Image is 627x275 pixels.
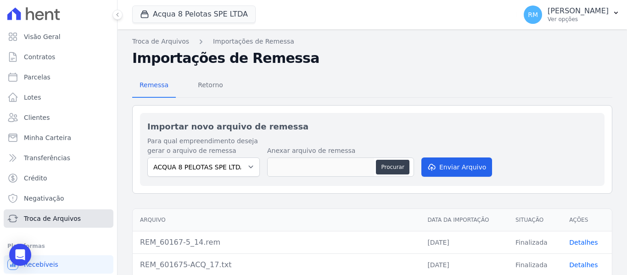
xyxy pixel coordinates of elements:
[24,93,41,102] span: Lotes
[24,52,55,62] span: Contratos
[133,209,420,231] th: Arquivo
[420,231,508,253] td: [DATE]
[562,209,612,231] th: Ações
[24,113,50,122] span: Clientes
[420,209,508,231] th: Data da Importação
[134,76,174,94] span: Remessa
[548,6,609,16] p: [PERSON_NAME]
[9,244,31,266] div: Open Intercom Messenger
[4,129,113,147] a: Minha Carteira
[140,237,413,248] div: REM_60167-5_14.rem
[516,2,627,28] button: RM [PERSON_NAME] Ver opções
[147,120,597,133] h2: Importar novo arquivo de remessa
[147,136,260,156] label: Para qual empreendimento deseja gerar o arquivo de remessa
[140,259,413,270] div: REM_601675-ACQ_17.txt
[569,239,598,246] a: Detalhes
[132,50,612,67] h2: Importações de Remessa
[421,157,492,177] button: Enviar Arquivo
[508,209,562,231] th: Situação
[24,194,64,203] span: Negativação
[4,108,113,127] a: Clientes
[508,231,562,253] td: Finalizada
[4,169,113,187] a: Crédito
[132,74,176,98] a: Remessa
[24,174,47,183] span: Crédito
[192,76,229,94] span: Retorno
[4,189,113,208] a: Negativação
[24,73,50,82] span: Parcelas
[190,74,230,98] a: Retorno
[4,255,113,274] a: Recebíveis
[24,133,71,142] span: Minha Carteira
[267,146,414,156] label: Anexar arquivo de remessa
[132,6,256,23] button: Acqua 8 Pelotas SPE LTDA
[569,261,598,269] a: Detalhes
[24,214,81,223] span: Troca de Arquivos
[132,37,189,46] a: Troca de Arquivos
[4,149,113,167] a: Transferências
[132,37,612,46] nav: Breadcrumb
[4,68,113,86] a: Parcelas
[132,74,230,98] nav: Tab selector
[213,37,294,46] a: Importações de Remessa
[7,241,110,252] div: Plataformas
[24,153,70,163] span: Transferências
[528,11,538,18] span: RM
[24,260,58,269] span: Recebíveis
[376,160,409,174] button: Procurar
[4,88,113,107] a: Lotes
[4,209,113,228] a: Troca de Arquivos
[4,48,113,66] a: Contratos
[24,32,61,41] span: Visão Geral
[548,16,609,23] p: Ver opções
[4,28,113,46] a: Visão Geral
